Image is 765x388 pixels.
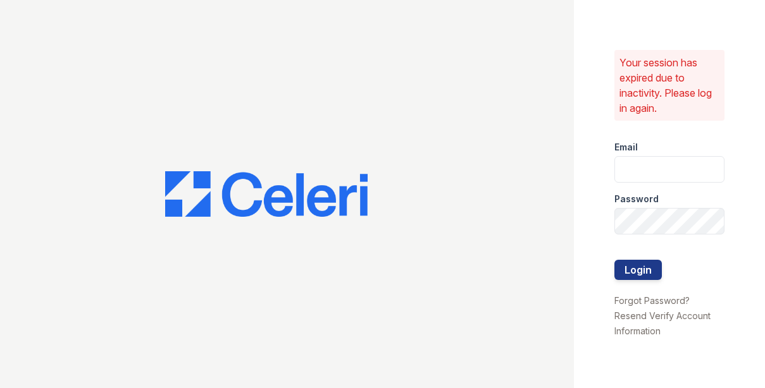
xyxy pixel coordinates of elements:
label: Email [614,141,638,154]
img: CE_Logo_Blue-a8612792a0a2168367f1c8372b55b34899dd931a85d93a1a3d3e32e68fde9ad4.png [165,171,368,217]
button: Login [614,260,662,280]
label: Password [614,193,659,205]
a: Resend Verify Account Information [614,310,711,336]
a: Forgot Password? [614,295,690,306]
p: Your session has expired due to inactivity. Please log in again. [619,55,719,116]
